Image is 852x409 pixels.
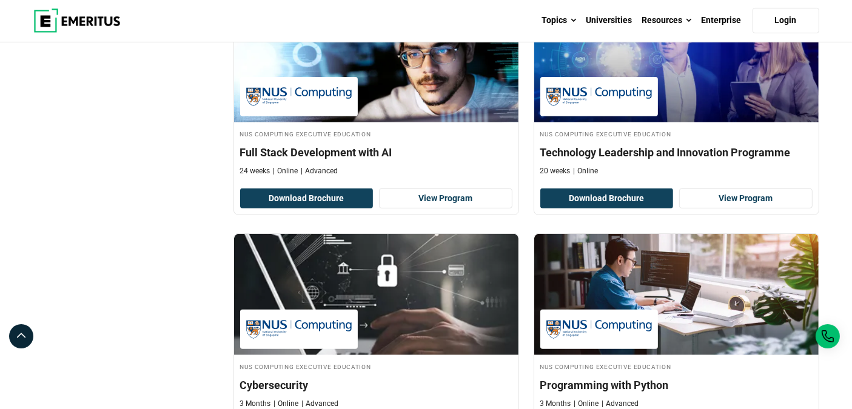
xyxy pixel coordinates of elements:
p: 24 weeks [240,166,270,176]
p: Online [273,166,298,176]
img: NUS Computing Executive Education [246,316,352,343]
p: 20 weeks [540,166,571,176]
p: 3 Months [540,399,571,409]
button: Download Brochure [240,188,374,209]
img: Full Stack Development with AI | Online Coding Course [234,1,518,122]
img: NUS Computing Executive Education [546,316,652,343]
p: Online [274,399,299,409]
p: Advanced [602,399,639,409]
h4: Full Stack Development with AI [240,145,512,160]
h4: NUS Computing Executive Education [540,128,813,139]
img: Programming with Python | Online Data Science and Analytics Course [534,234,819,355]
img: Technology Leadership and Innovation Programme | Online Leadership Course [534,1,819,122]
h4: Cybersecurity [240,377,512,393]
p: Online [574,166,599,176]
h4: NUS Computing Executive Education [540,361,813,371]
p: Advanced [302,399,339,409]
h4: Technology Leadership and Innovation Programme [540,145,813,160]
h4: Programming with Python [540,377,813,393]
a: View Program [379,188,512,209]
a: View Program [679,188,813,209]
img: NUS Computing Executive Education [546,83,652,110]
h4: NUS Computing Executive Education [240,361,512,371]
img: Cybersecurity | Online Cybersecurity Course [234,234,518,355]
button: Download Brochure [540,188,674,209]
a: Login [753,8,819,33]
p: Advanced [301,166,338,176]
h4: NUS Computing Executive Education [240,128,512,139]
a: Coding Course by NUS Computing Executive Education - NUS Computing Executive Education NUS Comput... [234,1,518,182]
img: NUS Computing Executive Education [246,83,352,110]
p: 3 Months [240,399,271,409]
p: Online [574,399,599,409]
a: Leadership Course by NUS Computing Executive Education - NUS Computing Executive Education NUS Co... [534,1,819,182]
